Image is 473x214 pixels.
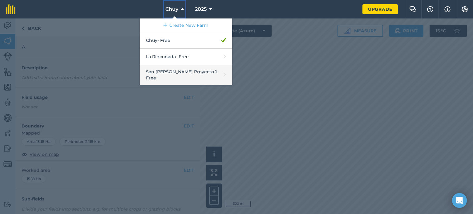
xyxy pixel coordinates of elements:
a: Chuy- Free [140,32,232,49]
a: Upgrade [362,4,398,14]
span: Chuy [165,6,178,13]
img: A cog icon [461,6,468,12]
img: Two speech bubbles overlapping with the left bubble in the forefront [409,6,417,12]
a: San [PERSON_NAME] Proyecto 1- Free [140,65,232,85]
a: La Rinconada- Free [140,49,232,65]
img: svg+xml;base64,PHN2ZyB4bWxucz0iaHR0cDovL3d3dy53My5vcmcvMjAwMC9zdmciIHdpZHRoPSIxNyIgaGVpZ2h0PSIxNy... [444,6,451,13]
img: A question mark icon [427,6,434,12]
div: Open Intercom Messenger [452,193,467,208]
span: 2025 [195,6,207,13]
img: fieldmargin Logo [6,4,15,14]
a: Create New Farm [140,18,232,32]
